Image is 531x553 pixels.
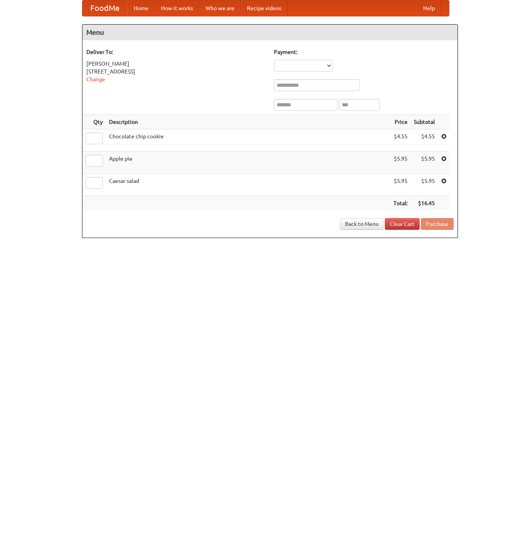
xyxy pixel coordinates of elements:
[82,115,106,129] th: Qty
[390,196,411,211] th: Total:
[86,60,266,68] div: [PERSON_NAME]
[390,129,411,152] td: $4.55
[390,115,411,129] th: Price
[86,68,266,75] div: [STREET_ADDRESS]
[417,0,441,16] a: Help
[411,196,438,211] th: $16.45
[411,129,438,152] td: $4.55
[390,174,411,196] td: $5.95
[106,129,390,152] td: Chocolate chip cookie
[385,218,420,230] a: Clear Cart
[106,115,390,129] th: Description
[241,0,288,16] a: Recipe videos
[106,152,390,174] td: Apple pie
[82,25,458,40] h4: Menu
[155,0,199,16] a: How it works
[274,48,454,56] h5: Payment:
[390,152,411,174] td: $5.95
[127,0,155,16] a: Home
[82,0,127,16] a: FoodMe
[421,218,454,230] button: Purchase
[86,76,105,82] a: Change
[199,0,241,16] a: Who we are
[411,152,438,174] td: $5.95
[411,174,438,196] td: $5.95
[106,174,390,196] td: Caesar salad
[86,48,266,56] h5: Deliver To:
[340,218,384,230] a: Back to Menu
[411,115,438,129] th: Subtotal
